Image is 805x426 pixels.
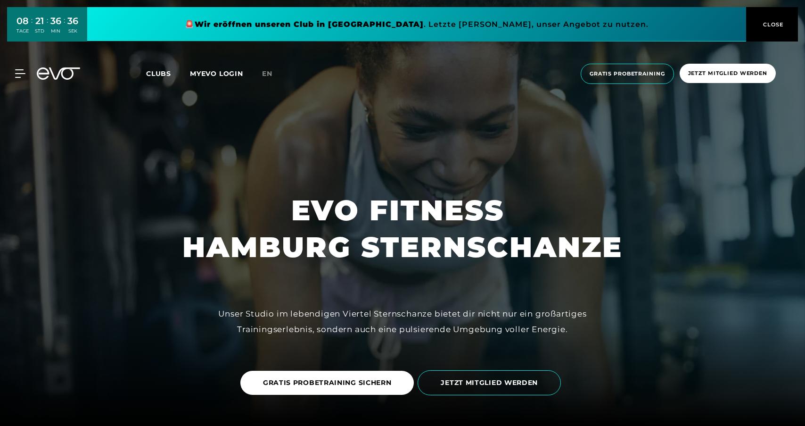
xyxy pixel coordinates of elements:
[761,20,784,29] span: CLOSE
[64,15,65,40] div: :
[146,69,190,78] a: Clubs
[441,378,538,388] span: JETZT MITGLIED WERDEN
[262,68,284,79] a: en
[50,28,61,34] div: MIN
[35,14,44,28] div: 21
[182,192,623,266] h1: EVO FITNESS HAMBURG STERNSCHANZE
[47,15,48,40] div: :
[590,70,665,78] span: Gratis Probetraining
[67,28,78,34] div: SEK
[418,363,565,402] a: JETZT MITGLIED WERDEN
[240,364,418,402] a: GRATIS PROBETRAINING SICHERN
[67,14,78,28] div: 36
[746,7,798,42] button: CLOSE
[262,69,272,78] span: en
[688,69,767,77] span: Jetzt Mitglied werden
[190,306,615,337] div: Unser Studio im lebendigen Viertel Sternschanze bietet dir nicht nur ein großartiges Trainingserl...
[190,69,243,78] a: MYEVO LOGIN
[50,14,61,28] div: 36
[578,64,677,84] a: Gratis Probetraining
[16,28,29,34] div: TAGE
[31,15,33,40] div: :
[677,64,779,84] a: Jetzt Mitglied werden
[146,69,171,78] span: Clubs
[263,378,392,388] span: GRATIS PROBETRAINING SICHERN
[16,14,29,28] div: 08
[35,28,44,34] div: STD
